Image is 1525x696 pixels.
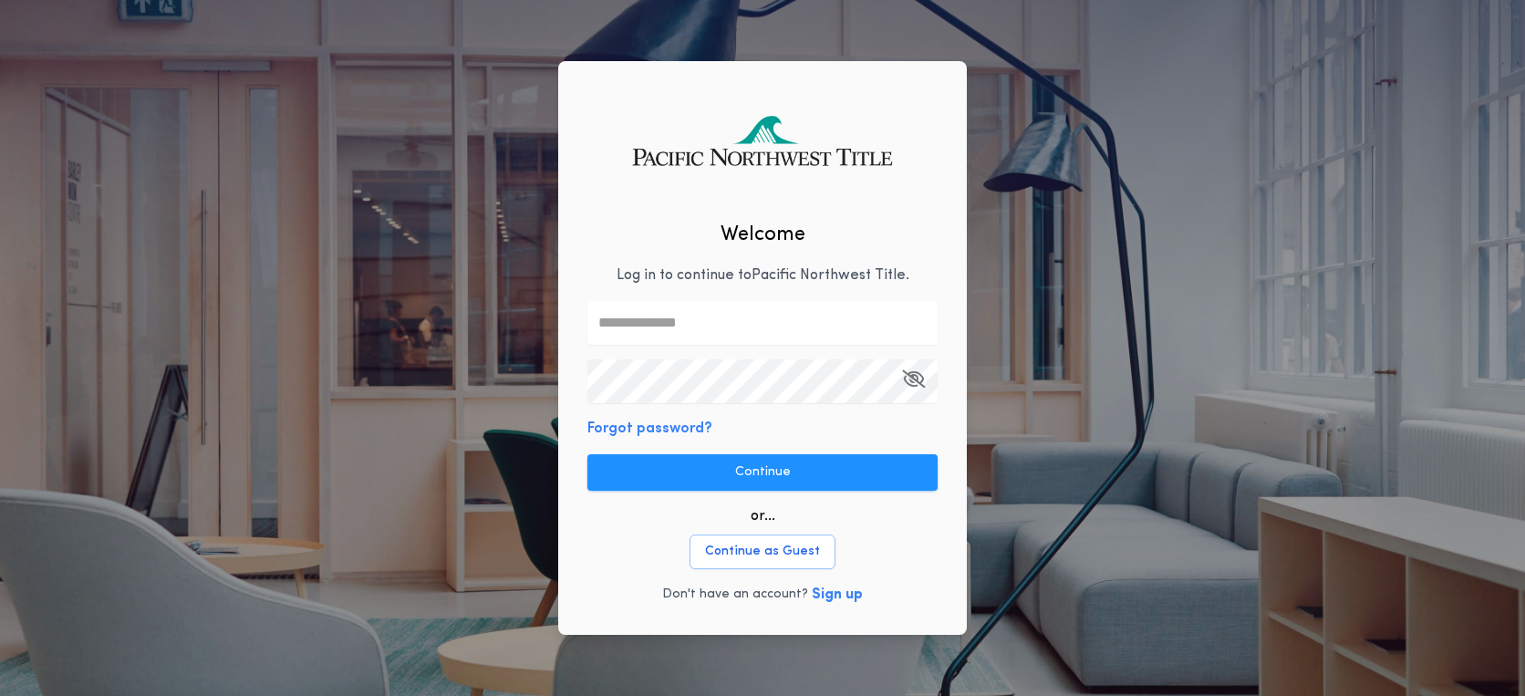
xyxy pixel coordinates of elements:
[721,220,805,250] h2: Welcome
[587,418,712,440] button: Forgot password?
[587,454,938,491] button: Continue
[751,505,775,527] p: or...
[690,535,835,569] button: Continue as Guest
[622,100,902,181] img: logo
[662,586,808,604] p: Don't have an account?
[617,265,909,286] p: Log in to continue to Pacific Northwest Title .
[812,584,863,606] button: Sign up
